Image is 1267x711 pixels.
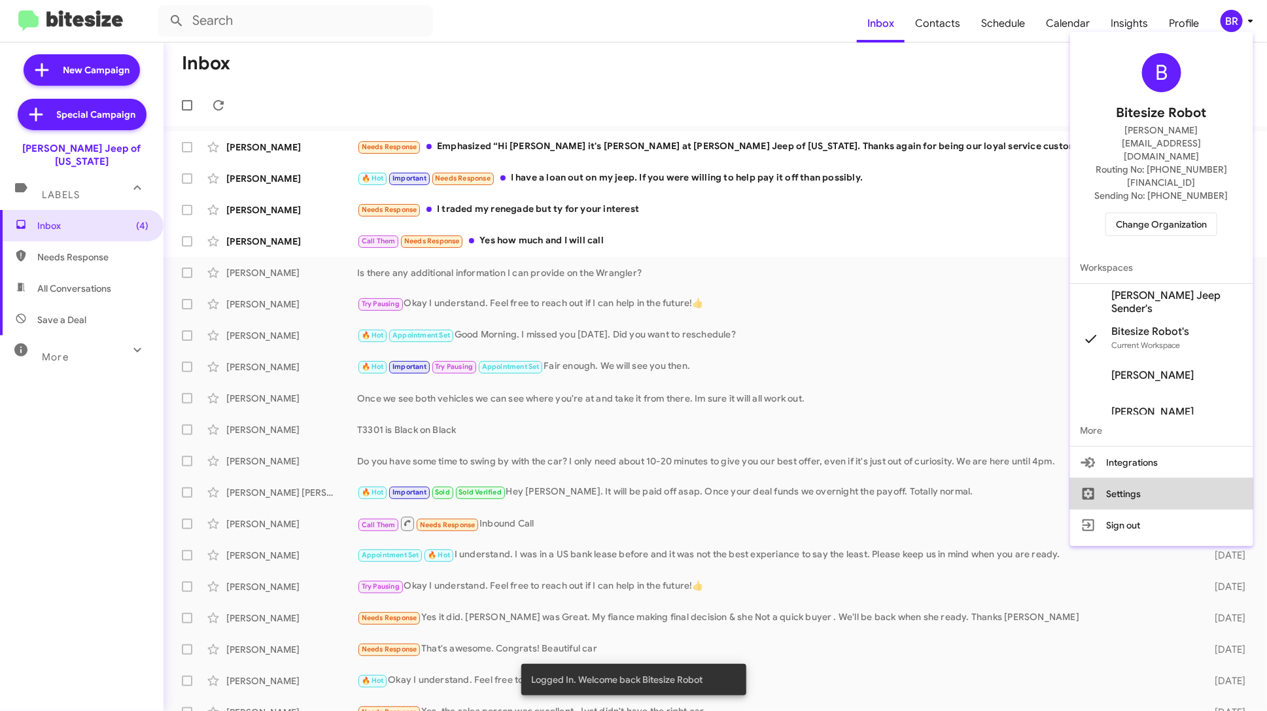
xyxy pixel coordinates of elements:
[1112,406,1194,419] span: [PERSON_NAME]
[1095,189,1228,202] span: Sending No: [PHONE_NUMBER]
[1070,447,1253,478] button: Integrations
[1112,289,1243,315] span: [PERSON_NAME] Jeep Sender's
[1105,213,1217,236] button: Change Organization
[1116,213,1207,235] span: Change Organization
[1112,369,1194,382] span: [PERSON_NAME]
[1112,325,1190,338] span: Bitesize Robot's
[1070,252,1253,283] span: Workspaces
[1086,124,1238,163] span: [PERSON_NAME][EMAIL_ADDRESS][DOMAIN_NAME]
[1142,53,1181,92] div: B
[1086,163,1238,189] span: Routing No: [PHONE_NUMBER][FINANCIAL_ID]
[1070,510,1253,541] button: Sign out
[1112,340,1181,350] span: Current Workspace
[1117,103,1207,124] span: Bitesize Robot
[1070,478,1253,510] button: Settings
[1070,415,1253,446] span: More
